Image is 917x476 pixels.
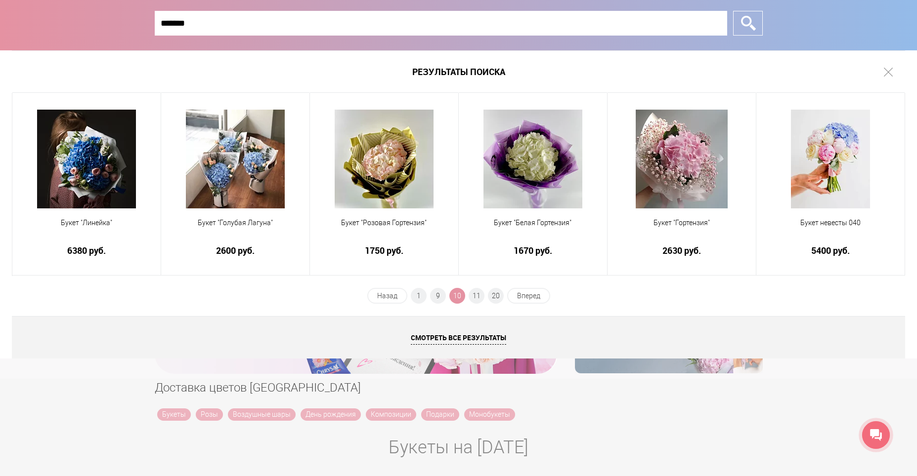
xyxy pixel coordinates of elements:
[465,245,601,256] a: 1670 руб.
[449,288,465,304] span: 10
[614,245,749,256] a: 2630 руб.
[168,218,303,239] a: Букет "Голубая Лагуна"
[483,110,582,208] img: Букет "Белая Гортензия"
[488,288,504,304] a: 20
[19,218,154,239] a: Букет "Линейка"
[614,218,749,228] span: Букет "Гортензия"
[19,245,154,256] a: 6380 руб.
[316,218,452,239] a: Букет "Розовая Гортензия"
[614,218,749,239] a: Букет "Гортензия"
[791,110,870,208] img: Букет невесты 040
[19,218,154,228] span: Букет "Линейка"
[636,110,728,208] img: Букет "Гортензия"
[411,333,506,345] span: Смотреть все результаты
[335,110,434,208] img: Букет "Розовая Гортензия"
[763,218,898,239] a: Букет невесты 040
[186,110,285,208] img: Букет "Голубая Лагуна"
[507,288,550,304] a: Вперед
[763,245,898,256] a: 5400 руб.
[316,218,452,228] span: Букет "Розовая Гортензия"
[12,50,905,93] h1: Результаты поиска
[316,245,452,256] a: 1750 руб.
[12,316,905,358] a: Смотреть все результаты
[465,218,601,239] a: Букет "Белая Гортензия"
[168,245,303,256] a: 2600 руб.
[367,288,407,304] a: Назад
[465,218,601,228] span: Букет "Белая Гортензия"
[411,288,427,304] a: 1
[168,218,303,228] span: Букет "Голубая Лагуна"
[469,288,484,304] a: 11
[37,110,136,208] img: Букет "Линейка"
[763,218,898,228] span: Букет невесты 040
[430,288,446,304] a: 9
